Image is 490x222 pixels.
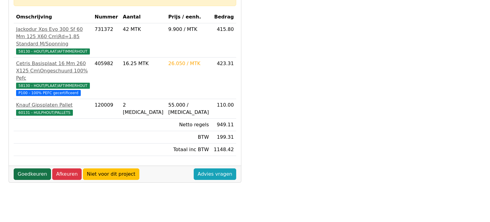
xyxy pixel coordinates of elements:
[211,11,236,23] th: Bedrag
[166,131,211,144] td: BTW
[92,58,121,99] td: 405982
[16,60,90,82] div: Cetris Basisplaat 16 Mm 260 X125 Cm\Ongeschuurd 100% Pefc
[16,90,81,96] span: P100 - 100% PEFC gecertificeerd
[16,60,90,96] a: Cetris Basisplaat 16 Mm 260 X125 Cm\Ongeschuurd 100% Pefc58130 - HOUT/PLAAT/AFTIMMERHOUT P100 - 1...
[16,26,90,48] div: Jackodur Xps Evo 300 Sf 60 Mm 125 X60 Cm\Rd=1,85 Standard M/Sponning
[211,58,236,99] td: 423.31
[211,23,236,58] td: 415.80
[16,48,90,55] span: 58130 - HOUT/PLAAT/AFTIMMERHOUT
[166,119,211,131] td: Netto regels
[211,144,236,156] td: 1148.42
[166,144,211,156] td: Totaal inc BTW
[92,11,121,23] th: Nummer
[16,26,90,55] a: Jackodur Xps Evo 300 Sf 60 Mm 125 X60 Cm\Rd=1,85 Standard M/Sponning58130 - HOUT/PLAAT/AFTIMMERHOUT
[52,168,82,180] a: Afkeuren
[16,101,90,109] div: Knauf Gipsplaten Pallet
[121,11,166,23] th: Aantal
[123,60,164,67] div: 16.25 MTK
[92,99,121,119] td: 120009
[123,101,164,116] div: 2 [MEDICAL_DATA]
[168,60,209,67] div: 26.050 / MTK
[168,101,209,116] div: 55.000 / [MEDICAL_DATA]
[16,110,73,116] span: 60131 - HULPHOUT/PALLETS
[211,119,236,131] td: 949.11
[83,168,139,180] a: Niet voor dit project
[168,26,209,33] div: 9.900 / MTK
[92,23,121,58] td: 731372
[16,101,90,116] a: Knauf Gipsplaten Pallet60131 - HULPHOUT/PALLETS
[166,11,211,23] th: Prijs / eenh.
[16,83,90,89] span: 58130 - HOUT/PLAAT/AFTIMMERHOUT
[211,99,236,119] td: 110.00
[14,168,51,180] a: Goedkeuren
[194,168,236,180] a: Advies vragen
[123,26,164,33] div: 42 MTK
[14,11,92,23] th: Omschrijving
[211,131,236,144] td: 199.31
